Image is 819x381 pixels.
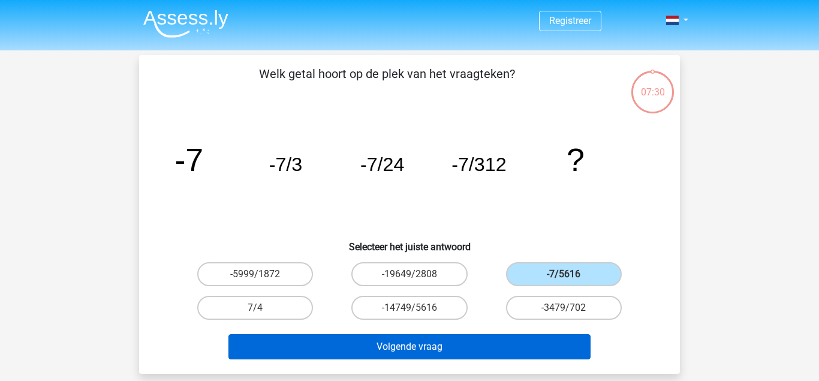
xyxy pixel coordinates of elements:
tspan: -7 [174,142,203,178]
label: 7/4 [197,296,313,320]
label: -3479/702 [506,296,622,320]
img: Assessly [143,10,228,38]
tspan: -7/3 [269,154,303,175]
label: -5999/1872 [197,262,313,286]
button: Volgende vraag [228,334,591,359]
label: -14749/5616 [351,296,467,320]
label: -7/5616 [506,262,622,286]
tspan: -7/24 [360,154,404,175]
a: Registreer [549,15,591,26]
h6: Selecteer het juiste antwoord [158,232,661,253]
tspan: -7/312 [451,154,506,175]
label: -19649/2808 [351,262,467,286]
p: Welk getal hoort op de plek van het vraagteken? [158,65,616,101]
div: 07:30 [630,70,675,100]
tspan: ? [567,142,585,178]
